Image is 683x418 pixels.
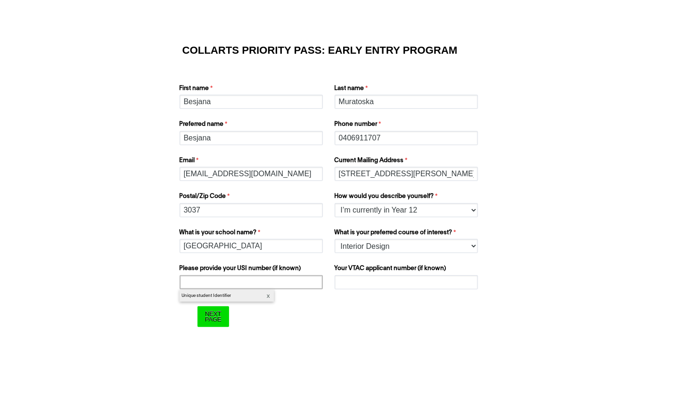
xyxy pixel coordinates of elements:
select: How would you describe yourself? [335,203,478,217]
label: Email [180,156,325,167]
input: Current Mailing Address [335,167,478,181]
input: Preferred name [180,131,323,145]
label: Your VTAC applicant number (if known) [335,264,480,275]
input: Next Page [197,306,229,327]
input: Phone number [335,131,478,145]
input: Postal/Zip Code [180,203,323,217]
input: What is your school name? [180,239,323,253]
label: Please provide your USI number (if known) [180,264,325,275]
label: Current Mailing Address [335,156,480,167]
label: What is your preferred course of interest? [335,228,480,239]
label: First name [180,84,325,95]
input: Last name [335,95,478,109]
input: Email [180,167,323,181]
label: What is your school name? [180,228,325,239]
input: Please provide your USI number (if known) [180,275,323,289]
label: Phone number [335,120,480,131]
h1: COLLARTS PRIORITY PASS: EARLY ENTRY PROGRAM [182,46,501,55]
select: What is your preferred course of interest? [335,239,478,253]
button: Close [264,290,272,302]
span: Unique student Identifier [180,289,274,302]
label: Last name [335,84,480,95]
input: Your VTAC applicant number (if known) [335,275,478,289]
label: How would you describe yourself? [335,192,480,203]
label: Postal/Zip Code [180,192,325,203]
input: First name [180,95,323,109]
label: Preferred name [180,120,325,131]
